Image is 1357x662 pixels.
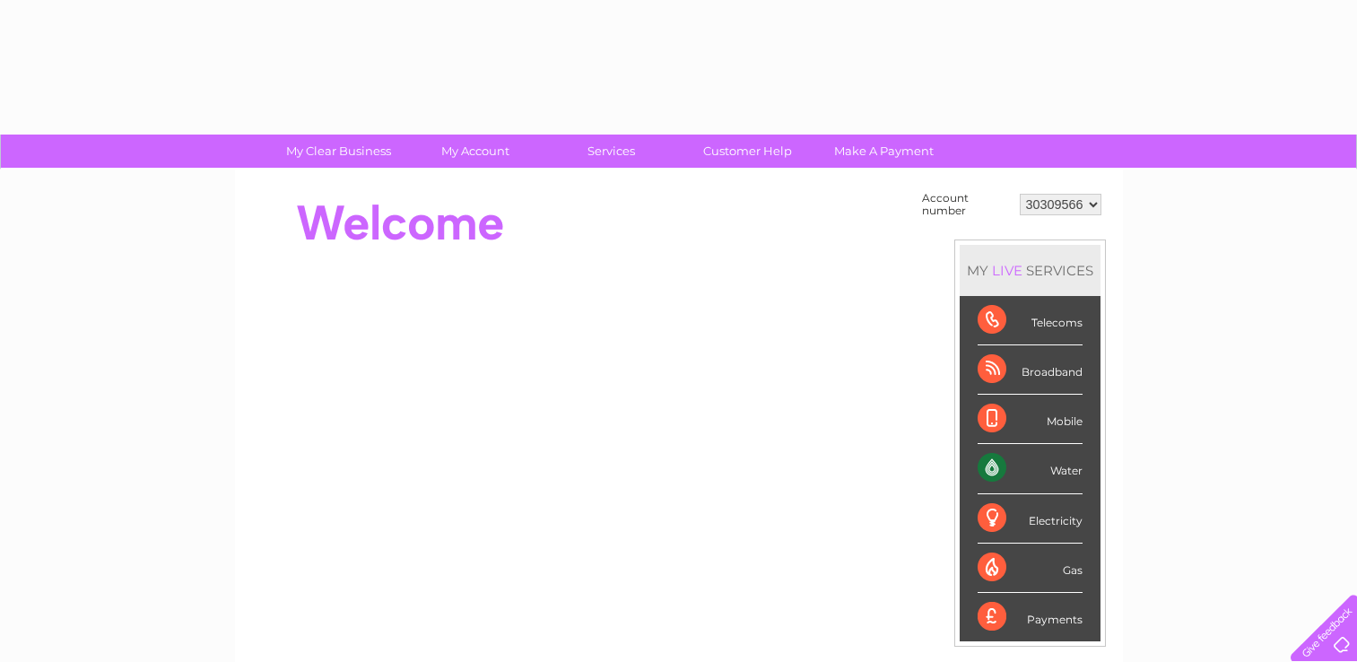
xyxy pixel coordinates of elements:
[978,395,1083,444] div: Mobile
[978,494,1083,544] div: Electricity
[401,135,549,168] a: My Account
[537,135,685,168] a: Services
[960,245,1100,296] div: MY SERVICES
[674,135,822,168] a: Customer Help
[978,444,1083,493] div: Water
[978,345,1083,395] div: Broadband
[978,296,1083,345] div: Telecoms
[265,135,413,168] a: My Clear Business
[810,135,958,168] a: Make A Payment
[978,593,1083,641] div: Payments
[918,187,1015,222] td: Account number
[988,262,1026,279] div: LIVE
[978,544,1083,593] div: Gas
